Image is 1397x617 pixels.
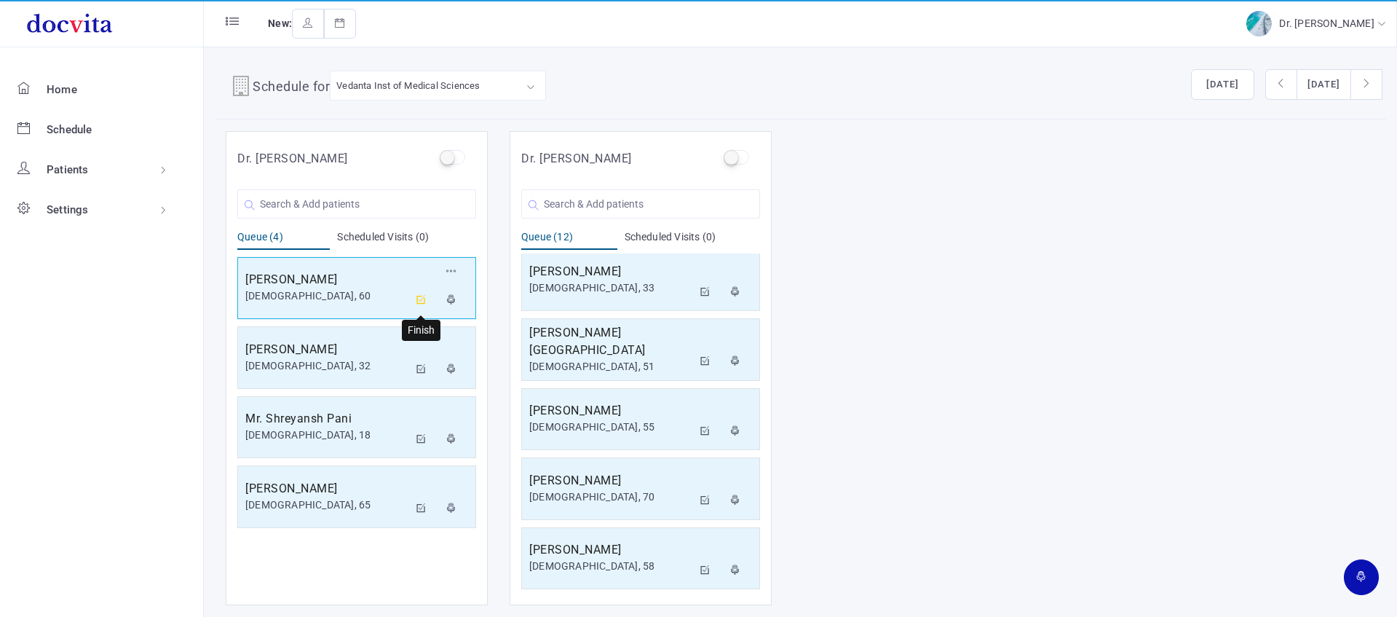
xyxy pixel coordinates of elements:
div: [DEMOGRAPHIC_DATA], 18 [245,428,408,443]
div: Queue (12) [521,229,617,250]
h5: [PERSON_NAME] [245,480,408,498]
button: [DATE] [1191,69,1254,100]
div: [DEMOGRAPHIC_DATA], 55 [529,420,692,435]
div: [DEMOGRAPHIC_DATA], 70 [529,490,692,505]
span: Home [47,83,77,96]
h4: Schedule for [253,76,330,100]
div: Scheduled Visits (0) [625,229,761,250]
span: Dr. [PERSON_NAME] [1279,17,1377,29]
input: Search & Add patients [237,189,476,219]
div: [DEMOGRAPHIC_DATA], 32 [245,358,408,374]
button: [DATE] [1297,69,1351,100]
h5: Dr. [PERSON_NAME] [237,150,348,168]
div: Scheduled Visits (0) [337,229,476,250]
span: New: [268,17,292,29]
h5: [PERSON_NAME] [245,341,408,358]
span: Schedule [47,123,92,136]
h5: [PERSON_NAME] [529,402,692,420]
h5: [PERSON_NAME] [529,263,692,280]
span: Patients [47,163,89,176]
div: Vedanta Inst of Medical Sciences [336,77,480,94]
h5: [PERSON_NAME][GEOGRAPHIC_DATA] [529,324,692,359]
h5: [PERSON_NAME] [529,541,692,559]
div: Finish [402,320,440,341]
div: [DEMOGRAPHIC_DATA], 33 [529,280,692,296]
div: [DEMOGRAPHIC_DATA], 58 [529,559,692,574]
div: Queue (4) [237,229,330,250]
h5: [PERSON_NAME] [245,271,408,288]
div: [DEMOGRAPHIC_DATA], 51 [529,359,692,374]
div: [DEMOGRAPHIC_DATA], 65 [245,498,408,513]
img: img-2.jpg [1246,11,1272,36]
h5: [PERSON_NAME] [529,472,692,490]
h5: Dr. [PERSON_NAME] [521,150,632,168]
div: [DEMOGRAPHIC_DATA], 60 [245,288,408,304]
input: Search & Add patients [521,189,760,219]
span: Settings [47,203,89,216]
h5: Mr. Shreyansh Pani [245,410,408,428]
